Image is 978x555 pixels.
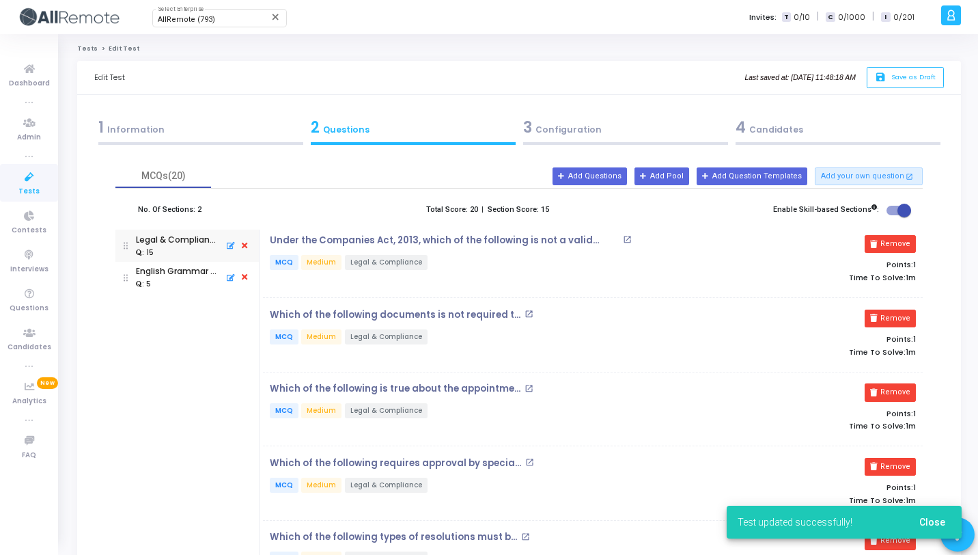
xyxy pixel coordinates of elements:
label: No. Of Sections: 2 [138,204,201,216]
span: Medium [301,403,341,418]
label: Enable Skill-based Sections : [773,204,879,216]
span: MCQ [270,478,298,493]
span: Tests [18,186,40,198]
b: | [481,205,484,214]
a: 3Configuration [519,112,731,149]
span: 1m [906,422,916,431]
a: 1Information [94,112,307,149]
span: 4 [736,117,746,138]
mat-icon: Clear [270,12,281,23]
span: 1 [913,259,916,270]
button: Add Questions [553,167,627,185]
label: Total Score: 20 [426,204,478,216]
span: Candidates [8,342,51,353]
button: Add Question Templates [697,167,807,185]
span: MCQ [270,329,298,344]
div: : 15 [136,248,154,258]
span: Close [919,517,945,528]
span: 1m [906,273,916,282]
span: Legal & Compliance [345,403,428,418]
span: Questions [10,303,48,314]
label: Section Score: 15 [488,204,549,216]
span: 2 [311,117,320,138]
span: 1 [913,408,916,419]
div: Configuration [523,116,728,139]
button: Add your own question [815,167,923,185]
span: Medium [301,255,341,270]
span: Dashboard [9,78,50,90]
mat-icon: open_in_new [906,172,913,181]
span: 1m [906,348,916,357]
button: saveSave as Draft [867,67,944,88]
span: | [817,10,819,24]
p: Points: [710,483,916,492]
span: MCQ [270,403,298,418]
a: 4Candidates [731,112,944,149]
mat-icon: open_in_new [525,458,534,467]
button: Remove [865,458,916,476]
p: Time To Solve: [710,422,916,431]
span: C [826,12,835,23]
span: Test updated successfully! [738,515,852,529]
mat-icon: open_in_new [521,532,530,541]
span: MCQ [270,255,298,270]
p: Points: [710,409,916,418]
div: Questions [311,116,516,139]
button: Add Pool [634,167,689,185]
span: Legal & Compliance [345,478,428,493]
div: Legal & Compliance Mcqs [136,234,219,246]
span: Edit Test [109,44,139,53]
span: Medium [301,478,341,493]
p: Under the Companies Act, 2013, which of the following is not a valid ground for disqualification ... [270,235,619,246]
button: Close [908,510,956,534]
span: Medium [301,329,341,344]
span: 0/10 [794,12,810,23]
span: 3 [523,117,532,138]
button: Remove [865,235,916,253]
p: Points: [710,335,916,344]
a: 2Questions [307,112,519,149]
img: drag icon [124,262,128,294]
span: Save as Draft [891,72,936,81]
p: Which of the following documents is not required t... [270,310,520,321]
p: Points: [710,260,916,269]
div: : 5 [136,280,151,290]
span: 1 [913,482,916,493]
div: Information [98,116,303,139]
mat-icon: open_in_new [623,235,632,244]
i: save [875,72,889,83]
mat-icon: open_in_new [525,310,533,319]
p: Which of the following types of resolutions must b... [270,532,517,543]
p: Which of the following is true about the appointme... [270,383,520,394]
span: 1 [913,334,916,344]
span: Interviews [10,264,48,275]
span: Contests [12,225,46,236]
img: drag icon [124,230,128,262]
span: 0/1000 [838,12,865,23]
span: Analytics [12,396,46,407]
span: 0/201 [893,12,914,23]
img: logo [17,3,120,31]
span: Legal & Compliance [345,255,428,270]
div: Candidates [736,116,940,139]
p: Time To Solve: [710,496,916,505]
label: Invites: [749,12,777,23]
div: Edit Test [94,61,125,94]
span: FAQ [22,450,36,461]
span: T [782,12,791,23]
span: I [881,12,890,23]
nav: breadcrumb [77,44,961,53]
a: Tests [77,44,98,53]
p: Time To Solve: [710,348,916,357]
span: Legal & Compliance [345,329,428,344]
button: Remove [865,383,916,401]
span: Admin [17,132,41,144]
p: Which of the following requires approval by specia... [270,458,521,469]
span: New [37,377,58,389]
button: Remove [865,310,916,327]
div: MCQs(20) [124,169,203,183]
i: Last saved at: [DATE] 11:48:18 AM [744,74,855,81]
span: | [872,10,874,24]
mat-icon: open_in_new [525,384,533,393]
div: English Grammar And Communication MCQs [136,265,219,277]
